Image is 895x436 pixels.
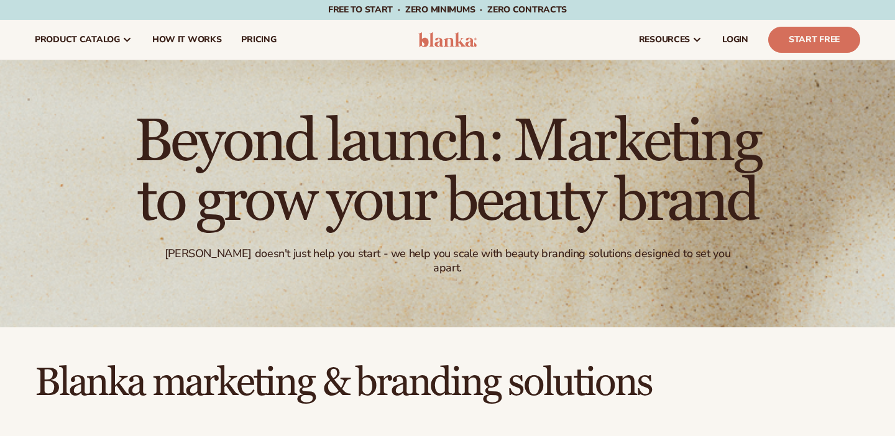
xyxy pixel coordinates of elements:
[231,20,286,60] a: pricing
[418,32,477,47] img: logo
[25,20,142,60] a: product catalog
[152,35,222,45] span: How It Works
[328,4,567,16] span: Free to start · ZERO minimums · ZERO contracts
[35,35,120,45] span: product catalog
[106,112,789,232] h1: Beyond launch: Marketing to grow your beauty brand
[639,35,690,45] span: resources
[629,20,712,60] a: resources
[142,20,232,60] a: How It Works
[722,35,748,45] span: LOGIN
[712,20,758,60] a: LOGIN
[241,35,276,45] span: pricing
[156,247,740,276] div: [PERSON_NAME] doesn't just help you start - we help you scale with beauty branding solutions desi...
[768,27,860,53] a: Start Free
